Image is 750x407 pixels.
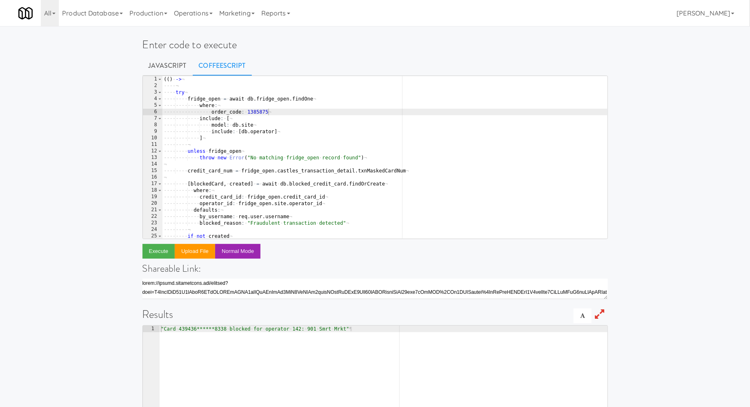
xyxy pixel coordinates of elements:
img: Micromart [18,6,33,20]
button: Execute [142,244,175,259]
div: 10 [143,135,162,141]
div: 2 [143,83,162,89]
div: 3 [143,89,162,96]
a: CoffeeScript [193,56,252,76]
button: Normal Mode [215,244,260,259]
div: 5 [143,102,162,109]
div: 11 [143,141,162,148]
div: 24 [143,226,162,233]
button: Upload file [175,244,215,259]
div: 21 [143,207,162,213]
h4: Shareable Link: [142,263,608,274]
div: 23 [143,220,162,226]
div: 4 [143,96,162,102]
div: 18 [143,187,162,194]
div: 1 [143,76,162,83]
div: 20 [143,200,162,207]
div: 12 [143,148,162,154]
div: 16 [143,174,162,181]
h1: Enter code to execute [142,39,608,51]
div: 25 [143,233,162,239]
h1: Results [142,309,608,320]
div: 15 [143,168,162,174]
div: 6 [143,109,162,115]
div: 22 [143,213,162,220]
div: 9 [143,128,162,135]
div: 14 [143,161,162,168]
div: 19 [143,194,162,200]
textarea: lorem://ipsumd.sitametcons.adi/elitsed?doei=T1IncIDiD39u6LABOrE%7ETDOloReMaGNA%6Ali7eNi7%8Admi0VE... [142,279,608,299]
div: 13 [143,154,162,161]
a: Javascript [142,56,193,76]
div: 8 [143,122,162,128]
div: 1 [143,326,160,332]
div: 7 [143,115,162,122]
div: 17 [143,181,162,187]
